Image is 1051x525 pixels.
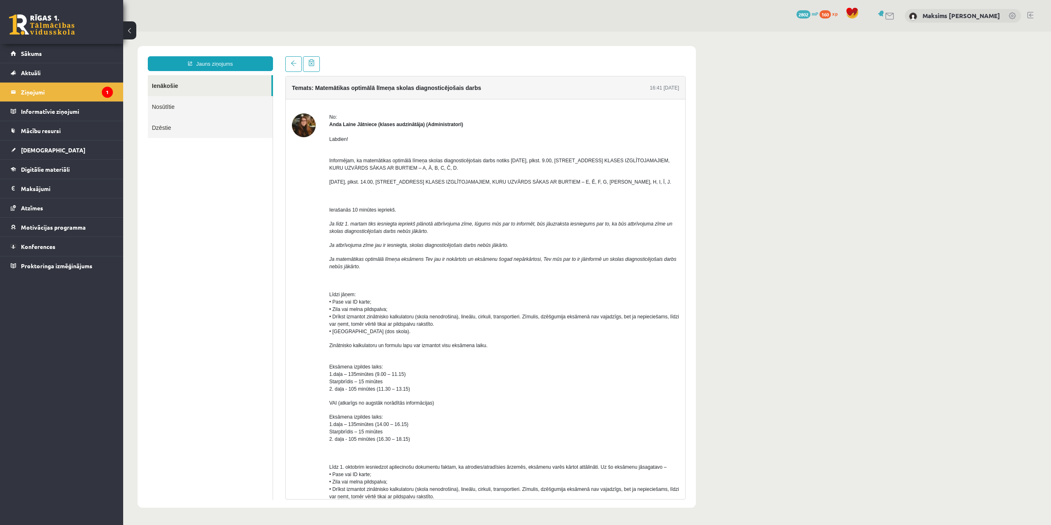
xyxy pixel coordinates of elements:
a: 2802 mP [796,10,818,17]
a: Digitālie materiāli [11,160,113,179]
a: Maksājumi [11,179,113,198]
a: Motivācijas programma [11,218,113,237]
a: Rīgas 1. Tālmācības vidusskola [9,14,75,35]
span: Zinātnisko kalkulatoru un formulu lapu var izmantot visu eksāmena laiku. [206,311,365,317]
i: nebūs jākārto. [274,197,305,203]
span: Eksāmena izpildes laiks: 1.daļa – 135minūtes (14.00 – 16.15) Starpbrīdis – 15 minūtes 2. daļa - 1... [206,382,287,410]
legend: Maksājumi [21,179,113,198]
span: mP [812,10,818,17]
a: 160 xp [819,10,842,17]
span: [DEMOGRAPHIC_DATA] [21,146,85,154]
a: [DEMOGRAPHIC_DATA] [11,140,113,159]
div: No: [206,82,556,89]
span: Digitālie materiāli [21,166,70,173]
a: Konferences [11,237,113,256]
i: Ja līdz 1. martam tiks iesniegta iepriekš plānotā atbrīvojuma zīme, lūgums mūs par to informēt, b... [206,189,549,203]
span: Ierašanās 10 minūtes iepriekš. [206,175,273,181]
span: Mācību resursi [21,127,61,134]
h4: Temats: Matemātikas optimālā līmeņa skolas diagnosticējošais darbs [169,53,358,60]
a: Jauns ziņojums [25,25,150,39]
span: 2802 [796,10,810,18]
strong: Anda Laine Jātniece (klases audzinātāja) (Administratori) [206,90,340,96]
div: 16:41 [DATE] [527,53,556,60]
span: Informējam, ka matemātikas optimālā līmeņa skolas diagnosticējošais darbs notiks [DATE], plkst. 9... [206,126,546,139]
a: Aktuāli [11,63,113,82]
i: nebūs jākārto. [354,211,385,216]
span: Aktuāli [21,69,41,76]
a: Nosūtītie [25,64,149,85]
span: Labdien! [206,105,225,111]
i: nebūs jākārto. [206,232,237,238]
span: Motivācijas programma [21,223,86,231]
span: Konferences [21,243,55,250]
span: Līdzi jāņem: • Pase vai ID karte; • Zila vai melna pildspalva; • Drīkst izmantot zinātnisko kalku... [206,260,556,303]
span: VAI (atkarīgs no augstāk norādītās informācijas) [206,368,311,374]
i: 1 [102,87,113,98]
span: 160 [819,10,831,18]
a: Dzēstie [25,85,149,106]
img: Anda Laine Jātniece (klases audzinātāja) [169,82,193,106]
img: Maksims Mihails Blizņuks [909,12,917,21]
span: Atzīmes [21,204,43,212]
span: [DATE], plkst. 14.00, [STREET_ADDRESS] KLASES IZGLĪTOJAMAJIEM, KURU UZVĀRDS SĀKAS AR BURTIEM – E,... [206,147,548,153]
a: Ziņojumi1 [11,83,113,101]
span: xp [832,10,838,17]
a: Ienākošie [25,44,148,64]
a: Sākums [11,44,113,63]
a: Mācību resursi [11,121,113,140]
a: Maksims [PERSON_NAME] [922,12,1000,20]
span: Eksāmena izpildes laiks: 1.daļa – 135minūtes (9.00 – 11.15) Starpbrīdis – 15 minūtes 2. daļa - 10... [206,332,287,360]
legend: Ziņojumi [21,83,113,101]
span: Līdz 1. oktobrim iesniedzot apliecinošu dokumentu faktam, ka atrodies/atradīsies ārzemēs, eksāmen... [206,433,556,490]
span: Proktoringa izmēģinājums [21,262,92,269]
a: Atzīmes [11,198,113,217]
a: Informatīvie ziņojumi [11,102,113,121]
span: Sākums [21,50,42,57]
legend: Informatīvie ziņojumi [21,102,113,121]
i: Ja atbrīvojuma zīme jau ir iesniegta, skolas diagnosticējošais darbs [206,211,353,216]
a: Proktoringa izmēģinājums [11,256,113,275]
i: Ja matemātikas optimālā līmeņa eksāmens Tev jau ir nokārtots un eksāmenu šogad nepārkārtosi, Tev ... [206,225,553,230]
